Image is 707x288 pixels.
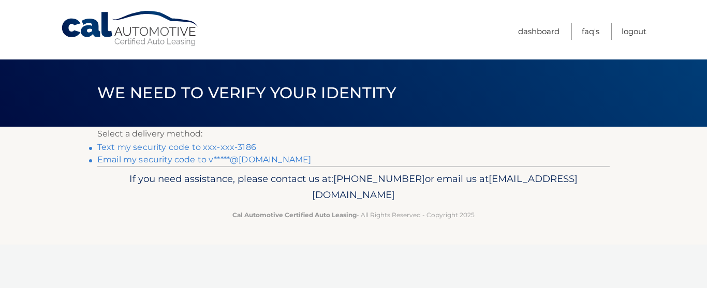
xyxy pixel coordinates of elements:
[232,211,357,219] strong: Cal Automotive Certified Auto Leasing
[518,23,559,40] a: Dashboard
[622,23,646,40] a: Logout
[582,23,599,40] a: FAQ's
[61,10,200,47] a: Cal Automotive
[104,171,603,204] p: If you need assistance, please contact us at: or email us at
[97,83,396,102] span: We need to verify your identity
[97,155,311,164] a: Email my security code to v*****@[DOMAIN_NAME]
[104,209,603,220] p: - All Rights Reserved - Copyright 2025
[97,142,256,152] a: Text my security code to xxx-xxx-3186
[97,127,610,141] p: Select a delivery method:
[333,173,425,185] span: [PHONE_NUMBER]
